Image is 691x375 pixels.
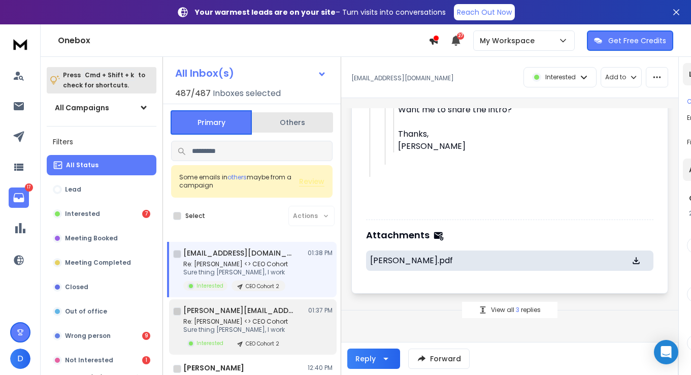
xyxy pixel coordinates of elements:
[65,332,111,340] p: Wrong person
[47,277,156,297] button: Closed
[370,255,599,267] p: [PERSON_NAME].pdf
[196,282,223,290] p: Interested
[47,98,156,118] button: All Campaigns
[347,349,400,369] button: Reply
[185,212,205,220] label: Select
[175,87,211,100] span: 487 / 487
[480,36,539,46] p: My Workspace
[605,73,626,81] p: Add to
[47,350,156,370] button: Not Interested1
[355,354,376,364] div: Reply
[545,73,576,81] p: Interested
[183,260,288,268] p: Re: [PERSON_NAME] <> CEO Cohort
[454,4,515,20] a: Reach Out Now
[252,111,333,134] button: Others
[10,349,30,369] button: D
[142,356,150,364] div: 1
[142,332,150,340] div: 9
[65,210,100,218] p: Interested
[587,30,673,51] button: Get Free Credits
[398,140,645,152] div: [PERSON_NAME]
[55,103,109,113] h1: All Campaigns
[351,74,454,82] p: [EMAIL_ADDRESS][DOMAIN_NAME]
[183,268,288,276] p: Sure thing [PERSON_NAME], I work
[25,183,33,192] p: 17
[47,135,156,149] h3: Filters
[183,305,295,316] h1: [PERSON_NAME][EMAIL_ADDRESS][DOMAIN_NAME]
[83,69,136,81] span: Cmd + Shift + k
[10,35,30,53] img: logo
[47,301,156,322] button: Out of office
[47,204,156,224] button: Interested7
[65,234,118,242] p: Meeting Booked
[47,326,156,346] button: Wrong person9
[47,155,156,175] button: All Status
[608,36,666,46] p: Get Free Credits
[65,307,107,316] p: Out of office
[308,364,333,372] p: 12:40 PM
[308,249,333,257] p: 01:38 PM
[246,340,279,348] p: CEO Cohort 2
[58,35,429,47] h1: Onebox
[65,356,113,364] p: Not Interested
[167,63,335,83] button: All Inbox(s)
[65,283,88,291] p: Closed
[171,110,252,135] button: Primary
[183,326,288,334] p: Sure thing [PERSON_NAME], I work
[65,259,131,267] p: Meeting Completed
[654,340,678,364] div: Open Intercom Messenger
[516,305,521,314] span: 3
[63,70,145,90] p: Press to check for shortcuts.
[47,228,156,248] button: Meeting Booked
[308,306,333,315] p: 01:37 PM
[213,87,281,100] h3: Inboxes selected
[457,33,464,40] span: 27
[65,185,81,194] p: Lead
[195,7,336,17] strong: Your warmest leads are on your site
[227,173,247,181] span: others
[142,210,150,218] div: 7
[183,248,295,258] h1: [EMAIL_ADDRESS][DOMAIN_NAME]
[246,283,279,290] p: CEO Cohort 2
[398,128,645,140] div: Thanks,
[408,349,470,369] button: Forward
[9,188,29,208] a: 17
[175,68,234,78] h1: All Inbox(s)
[457,7,512,17] p: Reach Out Now
[47,253,156,273] button: Meeting Completed
[491,306,541,314] p: View all replies
[299,176,324,186] button: Review
[366,228,430,242] h1: Attachments
[196,339,223,347] p: Interested
[179,173,299,190] div: Some emails in maybe from a campaign
[183,363,244,373] h1: [PERSON_NAME]
[47,179,156,200] button: Lead
[195,7,446,17] p: – Turn visits into conversations
[398,104,645,116] div: Want me to share the intro?
[66,161,98,169] p: All Status
[183,318,288,326] p: Re: [PERSON_NAME] <> CEO Cohort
